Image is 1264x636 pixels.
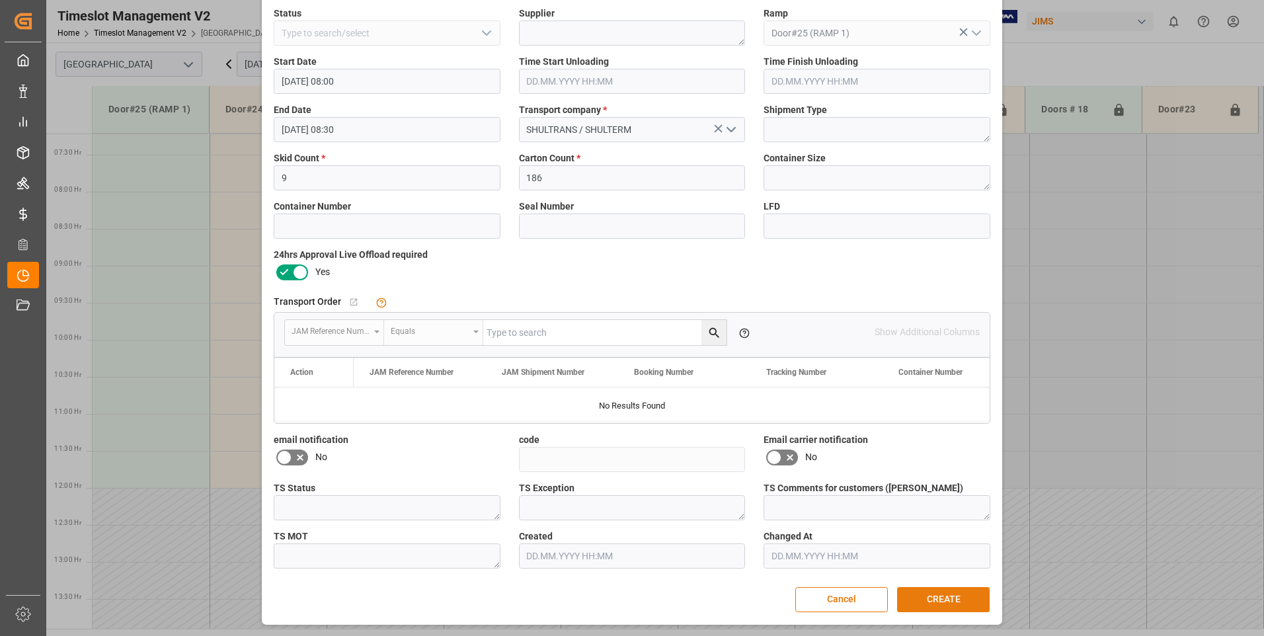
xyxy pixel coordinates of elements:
span: Start Date [274,55,317,69]
span: Created [519,530,553,543]
input: Type to search [483,320,727,345]
span: JAM Shipment Number [502,368,584,377]
span: Container Number [274,200,351,214]
span: Booking Number [634,368,693,377]
span: Container Size [764,151,826,165]
span: LFD [764,200,780,214]
span: 24hrs Approval Live Offload required [274,248,428,262]
button: open menu [721,120,740,140]
span: Supplier [519,7,555,20]
button: search button [701,320,727,345]
span: Transport company [519,103,607,117]
span: Seal Number [519,200,574,214]
button: CREATE [897,587,990,612]
span: Carton Count [519,151,580,165]
input: DD.MM.YYYY HH:MM [519,69,746,94]
div: Equals [391,322,469,337]
div: JAM Reference Number [292,322,370,337]
span: No [315,450,327,464]
span: Time Start Unloading [519,55,609,69]
button: open menu [384,320,483,345]
span: TS Comments for customers ([PERSON_NAME]) [764,481,963,495]
div: Action [290,368,313,377]
button: open menu [285,320,384,345]
span: email notification [274,433,348,447]
button: open menu [475,23,495,44]
span: Time Finish Unloading [764,55,858,69]
button: open menu [965,23,985,44]
span: Ramp [764,7,788,20]
span: Yes [315,265,330,279]
span: Email carrier notification [764,433,868,447]
span: Transport Order [274,295,341,309]
span: TS MOT [274,530,308,543]
input: DD.MM.YYYY HH:MM [764,543,990,569]
button: Cancel [795,587,888,612]
span: End Date [274,103,311,117]
span: Shipment Type [764,103,827,117]
span: Skid Count [274,151,325,165]
span: No [805,450,817,464]
input: DD.MM.YYYY HH:MM [764,69,990,94]
span: Container Number [898,368,963,377]
span: TS Exception [519,481,574,495]
input: DD.MM.YYYY HH:MM [274,69,500,94]
span: TS Status [274,481,315,495]
input: DD.MM.YYYY HH:MM [519,543,746,569]
span: Tracking Number [766,368,826,377]
input: DD.MM.YYYY HH:MM [274,117,500,142]
span: Status [274,7,301,20]
input: Type to search/select [764,20,990,46]
span: code [519,433,539,447]
input: Type to search/select [274,20,500,46]
span: JAM Reference Number [370,368,454,377]
span: Changed At [764,530,812,543]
